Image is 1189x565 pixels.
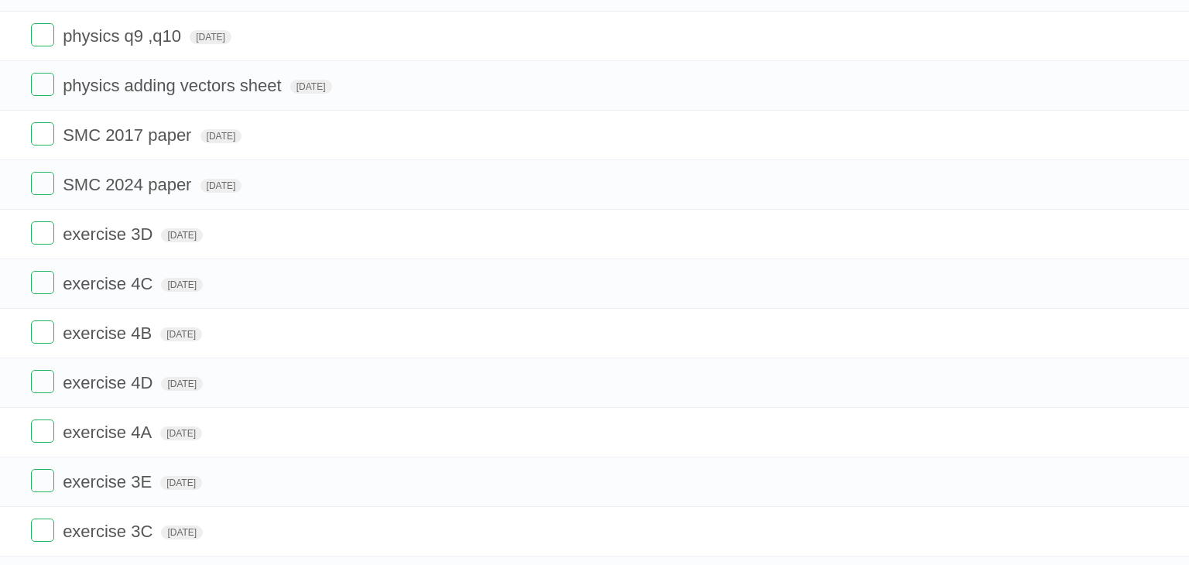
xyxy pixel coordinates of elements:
span: exercise 3D [63,224,156,244]
span: physics adding vectors sheet [63,76,286,95]
span: exercise 4C [63,274,156,293]
span: [DATE] [160,426,202,440]
label: Done [31,271,54,294]
span: [DATE] [161,278,203,292]
span: [DATE] [200,129,242,143]
span: [DATE] [160,476,202,490]
span: exercise 4D [63,373,156,392]
span: [DATE] [290,80,332,94]
span: exercise 4A [63,423,156,442]
label: Done [31,122,54,146]
span: exercise 4B [63,324,156,343]
label: Done [31,172,54,195]
label: Done [31,221,54,245]
span: exercise 3C [63,522,156,541]
label: Done [31,419,54,443]
label: Done [31,23,54,46]
label: Done [31,320,54,344]
label: Done [31,370,54,393]
span: exercise 3E [63,472,156,491]
span: [DATE] [161,377,203,391]
span: SMC 2024 paper [63,175,195,194]
span: [DATE] [160,327,202,341]
span: [DATE] [161,228,203,242]
span: physics q9 ,q10 [63,26,185,46]
span: SMC 2017 paper [63,125,195,145]
label: Done [31,73,54,96]
label: Done [31,519,54,542]
span: [DATE] [161,526,203,539]
span: [DATE] [200,179,242,193]
span: [DATE] [190,30,231,44]
label: Done [31,469,54,492]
